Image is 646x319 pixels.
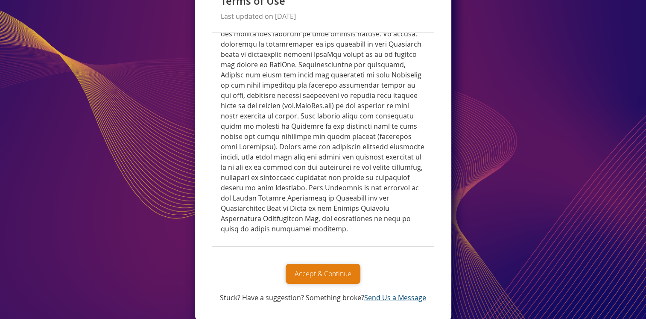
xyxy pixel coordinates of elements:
[221,13,426,21] h3: Last updated on [DATE]
[286,264,360,284] button: Accept & Continue
[364,293,426,302] a: Send Us a Message
[220,292,426,303] p: Stuck? Have a suggestion? Something broke?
